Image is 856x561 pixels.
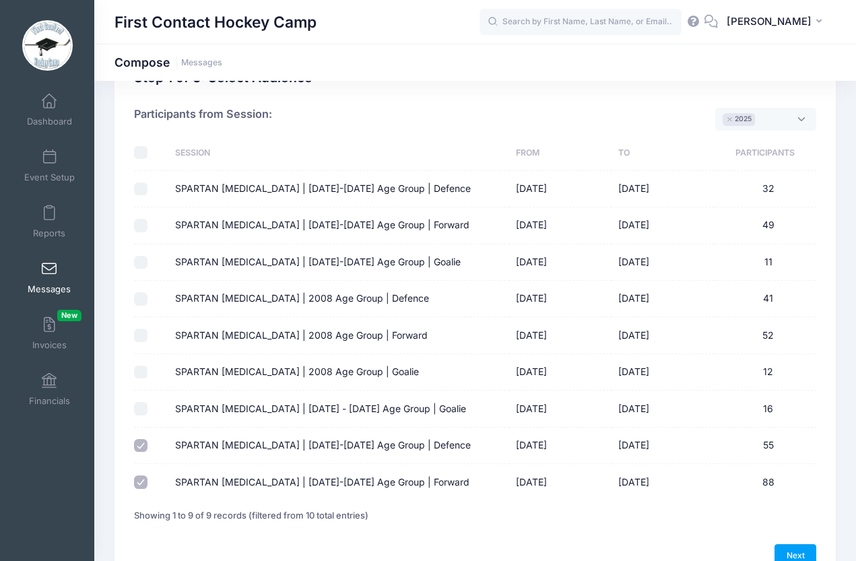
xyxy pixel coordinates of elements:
td: [DATE] [612,464,714,500]
a: Dashboard [18,86,81,133]
td: [DATE] [509,354,612,391]
input: Search by First Name, Last Name, or Email... [480,9,682,36]
button: [PERSON_NAME] [718,7,836,38]
label: SPARTAN [MEDICAL_DATA] | 2008 Age Group | Defence [175,292,429,306]
label: SPARTAN [MEDICAL_DATA] | [DATE]-[DATE] Age Group | Forward [175,218,469,232]
label: SPARTAN [MEDICAL_DATA] | 2008 Age Group | Goalie [175,365,419,379]
span: Event Setup [24,172,75,183]
label: SPARTAN [MEDICAL_DATA] | [DATE]-[DATE] Age Group | Forward [175,475,469,490]
a: Reports [18,198,81,245]
td: [DATE] [509,391,612,427]
a: Messages [18,254,81,301]
td: [DATE] [612,207,714,244]
th: Session [168,135,509,171]
td: [DATE] [509,428,612,464]
td: [DATE] [612,281,714,317]
a: Messages [181,58,222,68]
td: 41 [714,281,816,317]
textarea: Search [758,113,764,125]
td: [DATE] [612,391,714,427]
h1: First Contact Hockey Camp [114,7,317,38]
td: 88 [714,464,816,500]
td: [DATE] [509,317,612,354]
h1: Compose [114,55,222,69]
label: SPARTAN [MEDICAL_DATA] | 2008 Age Group | Forward [175,329,428,343]
a: Financials [18,366,81,413]
span: 2025 [735,114,752,125]
span: Reports [33,228,65,239]
td: 52 [714,317,816,354]
td: [DATE] [612,428,714,464]
span: Invoices [32,339,67,351]
td: 12 [714,354,816,391]
span: New [57,310,81,321]
td: 32 [714,171,816,207]
td: [DATE] [509,464,612,500]
span: [PERSON_NAME] [727,14,812,29]
span: Financials [29,395,70,407]
th: To [612,135,714,171]
h4: Participants from Session: [134,108,272,131]
img: First Contact Hockey Camp [22,20,73,71]
td: [DATE] [509,207,612,244]
th: From [509,135,612,171]
td: [DATE] [612,244,714,281]
td: 11 [714,244,816,281]
td: 55 [714,428,816,464]
a: Event Setup [18,142,81,189]
td: [DATE] [612,171,714,207]
td: 16 [714,391,816,427]
button: Remove item [726,117,734,122]
label: SPARTAN [MEDICAL_DATA] | [DATE] - [DATE] Age Group | Goalie [175,402,466,416]
td: [DATE] [612,317,714,354]
label: SPARTAN [MEDICAL_DATA] | [DATE]-[DATE] Age Group | Goalie [175,255,461,269]
div: Showing 1 to 9 of 9 records (filtered from 10 total entries) [134,500,368,531]
span: Dashboard [27,116,72,127]
a: InvoicesNew [18,310,81,357]
th: Participants [714,135,816,171]
td: 49 [714,207,816,244]
td: [DATE] [509,281,612,317]
td: [DATE] [509,171,612,207]
label: SPARTAN [MEDICAL_DATA] | [DATE]-[DATE] Age Group | Defence [175,438,471,453]
label: SPARTAN [MEDICAL_DATA] | [DATE]-[DATE] Age Group | Defence [175,182,471,196]
span: Messages [28,284,71,295]
td: [DATE] [612,354,714,391]
td: [DATE] [509,244,612,281]
li: 2025 [723,113,755,126]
